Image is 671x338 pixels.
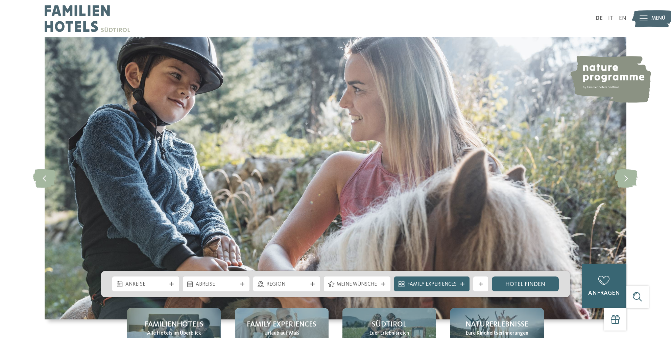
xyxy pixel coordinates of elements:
[145,319,203,330] span: Familienhotels
[588,290,620,296] span: anfragen
[372,319,407,330] span: Südtirol
[569,56,651,103] img: nature programme by Familienhotels Südtirol
[608,16,613,21] a: IT
[45,37,626,319] img: Familienhotels Südtirol: The happy family places
[651,15,665,22] span: Menü
[266,281,307,288] span: Region
[407,281,457,288] span: Family Experiences
[465,319,528,330] span: Naturerlebnisse
[196,281,237,288] span: Abreise
[264,330,299,337] span: Urlaub auf Maß
[247,319,316,330] span: Family Experiences
[337,281,378,288] span: Meine Wünsche
[596,16,603,21] a: DE
[466,330,528,337] span: Eure Kindheitserinnerungen
[147,330,201,337] span: Alle Hotels im Überblick
[125,281,166,288] span: Anreise
[619,16,626,21] a: EN
[582,264,626,308] a: anfragen
[369,330,409,337] span: Euer Erlebnisreich
[492,276,559,291] a: Hotel finden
